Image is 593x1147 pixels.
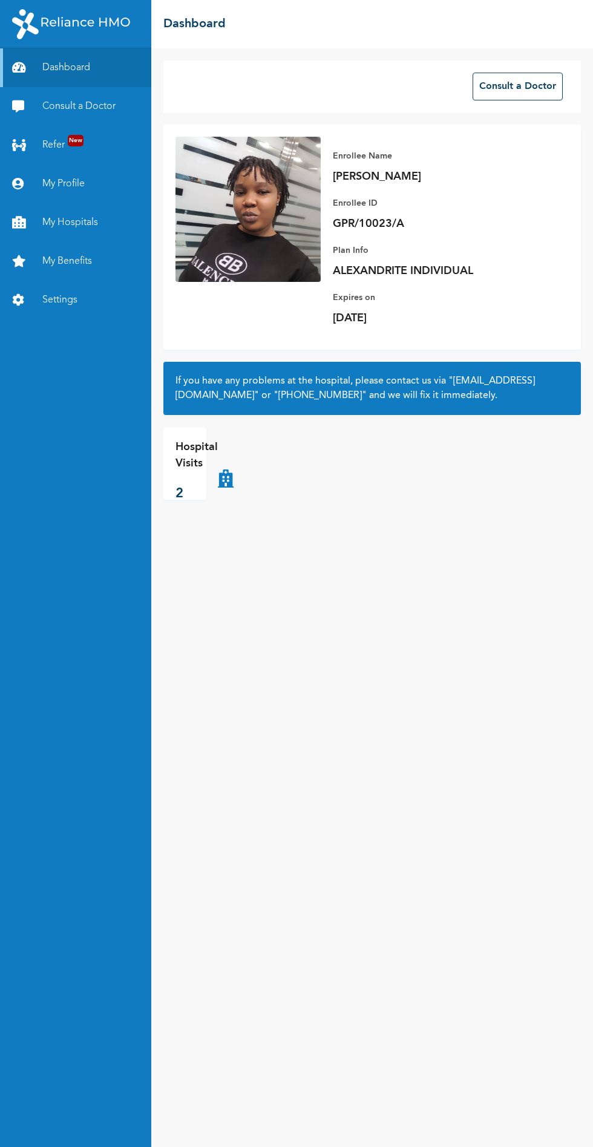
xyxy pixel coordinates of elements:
[333,290,502,305] p: Expires on
[333,311,502,325] p: [DATE]
[333,264,502,278] p: ALEXANDRITE INDIVIDUAL
[12,9,130,39] img: RelianceHMO's Logo
[333,217,502,231] p: GPR/10023/A
[68,135,84,146] span: New
[333,149,502,163] p: Enrollee Name
[333,243,502,258] p: Plan Info
[175,484,218,504] p: 2
[333,196,502,211] p: Enrollee ID
[333,169,502,184] p: [PERSON_NAME]
[175,374,569,403] h2: If you have any problems at the hospital, please contact us via or and we will fix it immediately.
[163,15,226,33] h2: Dashboard
[274,391,367,400] a: "[PHONE_NUMBER]"
[175,439,218,472] p: Hospital Visits
[473,73,563,100] button: Consult a Doctor
[175,137,321,282] img: Enrollee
